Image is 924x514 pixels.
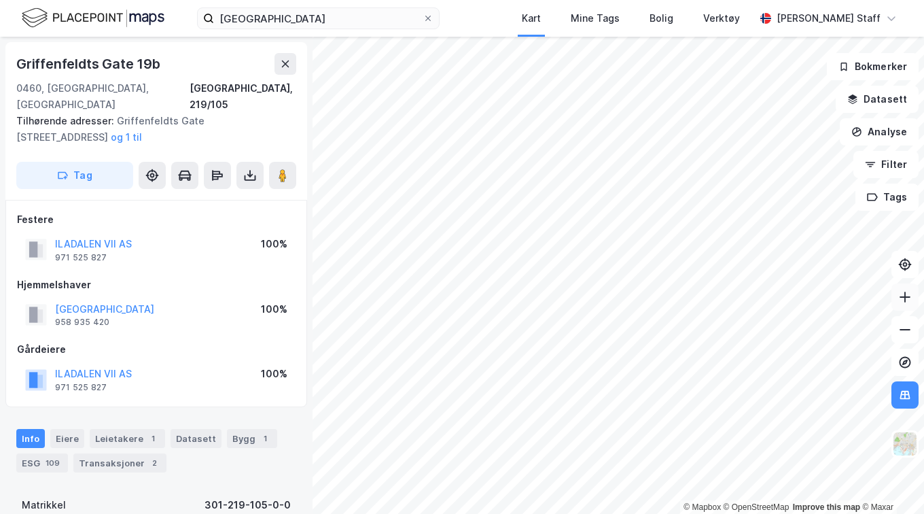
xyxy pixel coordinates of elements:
button: Tag [16,162,133,189]
div: Kart [522,10,541,27]
div: 971 525 827 [55,382,107,393]
div: Mine Tags [571,10,620,27]
div: Gårdeiere [17,341,296,358]
div: [PERSON_NAME] Staff [777,10,881,27]
iframe: Chat Widget [856,449,924,514]
div: Hjemmelshaver [17,277,296,293]
button: Analyse [840,118,919,145]
div: 0460, [GEOGRAPHIC_DATA], [GEOGRAPHIC_DATA] [16,80,190,113]
button: Datasett [836,86,919,113]
div: 971 525 827 [55,252,107,263]
div: 301-219-105-0-0 [205,497,291,513]
div: Verktøy [703,10,740,27]
div: 2 [147,456,161,470]
div: 100% [261,236,287,252]
img: Z [892,431,918,457]
div: 1 [258,432,272,445]
div: 958 935 420 [55,317,109,328]
div: 100% [261,301,287,318]
div: 1 [146,432,160,445]
div: Festere [17,211,296,228]
div: Griffenfeldts Gate 19b [16,53,163,75]
div: ESG [16,453,68,473]
div: 109 [43,456,63,470]
span: Tilhørende adresser: [16,115,117,126]
div: Bolig [650,10,673,27]
button: Bokmerker [827,53,919,80]
div: Datasett [171,429,221,448]
button: Tags [855,184,919,211]
a: Mapbox [683,502,721,512]
div: Leietakere [90,429,165,448]
div: [GEOGRAPHIC_DATA], 219/105 [190,80,296,113]
img: logo.f888ab2527a4732fd821a326f86c7f29.svg [22,6,164,30]
div: Matrikkel [22,497,66,513]
a: OpenStreetMap [724,502,789,512]
div: Griffenfeldts Gate [STREET_ADDRESS] [16,113,285,145]
div: Eiere [50,429,84,448]
a: Improve this map [793,502,860,512]
div: Info [16,429,45,448]
input: Søk på adresse, matrikkel, gårdeiere, leietakere eller personer [214,8,423,29]
div: Bygg [227,429,277,448]
button: Filter [853,151,919,178]
div: 100% [261,366,287,382]
div: Transaksjoner [73,453,166,473]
